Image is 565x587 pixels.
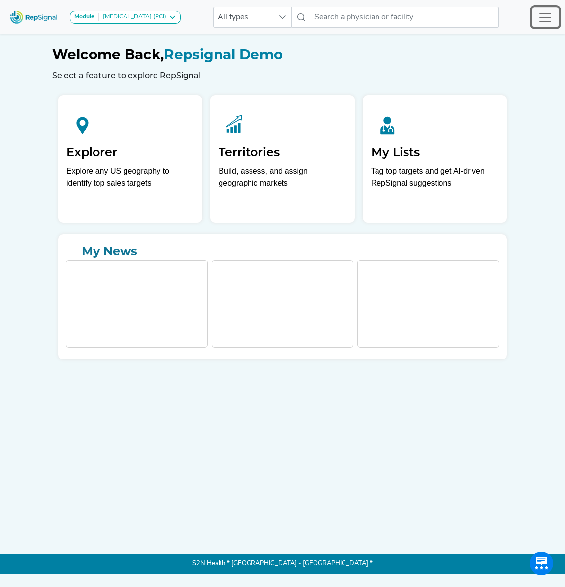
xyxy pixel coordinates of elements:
span: Welcome Back, [52,46,164,63]
strong: Module [74,14,94,20]
p: Build, assess, and assign geographic markets [219,165,346,195]
div: [MEDICAL_DATA] (PCI) [99,13,166,21]
h2: Territories [219,145,346,160]
a: TerritoriesBuild, assess, and assign geographic markets [210,95,354,223]
div: Explore any US geography to identify top sales targets [66,165,194,189]
p: Tag top targets and get AI-driven RepSignal suggestions [371,165,499,195]
h1: Repsignal Demo [52,46,513,63]
button: Module[MEDICAL_DATA] (PCI) [70,11,181,24]
input: Search a physician or facility [311,7,499,28]
h2: My Lists [371,145,499,160]
span: All types [214,7,273,27]
a: ExplorerExplore any US geography to identify top sales targets [58,95,202,223]
a: My ListsTag top targets and get AI-driven RepSignal suggestions [363,95,507,223]
button: Toggle navigation [532,7,559,27]
a: My News [66,242,499,260]
h6: Select a feature to explore RepSignal [52,71,513,80]
h2: Explorer [66,145,194,160]
p: S2N Health * [GEOGRAPHIC_DATA] - [GEOGRAPHIC_DATA] * [52,554,513,574]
